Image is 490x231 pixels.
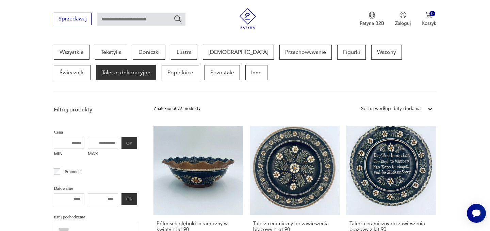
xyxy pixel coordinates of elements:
div: 0 [429,11,435,17]
img: Ikonka użytkownika [399,12,406,18]
iframe: Smartsupp widget button [467,204,486,223]
a: Wazony [371,45,402,60]
button: Sprzedawaj [54,13,92,25]
a: Talerze dekoracyjne [96,65,156,80]
div: Znaleziono 672 produkty [153,105,200,112]
button: Patyna B2B [360,12,384,27]
p: Promocja [65,168,82,175]
a: Sprzedawaj [54,17,92,22]
button: Szukaj [174,15,182,23]
p: Cena [54,128,137,136]
a: Wszystkie [54,45,89,60]
a: Świeczniki [54,65,91,80]
a: Doniczki [133,45,165,60]
a: Popielnice [162,65,199,80]
button: Zaloguj [395,12,411,27]
button: 0Koszyk [422,12,436,27]
p: Patyna B2B [360,20,384,27]
p: Datowanie [54,185,137,192]
p: Koszyk [422,20,436,27]
a: Figurki [337,45,366,60]
label: MAX [88,149,118,160]
a: Ikona medaluPatyna B2B [360,12,384,27]
a: [DEMOGRAPHIC_DATA] [203,45,274,60]
button: OK [121,193,137,205]
a: Inne [245,65,267,80]
p: Kraj pochodzenia [54,213,137,221]
a: Przechowywanie [279,45,332,60]
div: Sortuj według daty dodania [361,105,421,112]
a: Pozostałe [205,65,240,80]
label: MIN [54,149,84,160]
p: Filtruj produkty [54,106,137,113]
img: Patyna - sklep z meblami i dekoracjami vintage [238,8,258,29]
a: Lustra [171,45,197,60]
button: OK [121,137,137,149]
a: Tekstylia [95,45,127,60]
p: Zaloguj [395,20,411,27]
img: Ikona medalu [369,12,375,19]
img: Ikona koszyka [425,12,432,18]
